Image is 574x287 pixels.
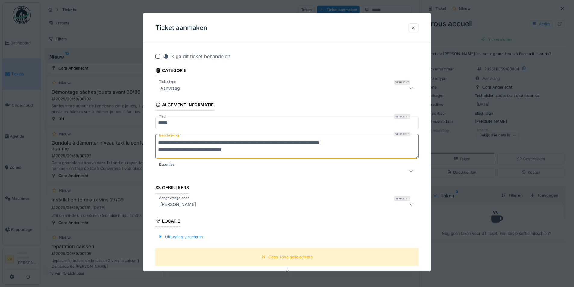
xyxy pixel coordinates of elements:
[155,100,214,111] div: Algemene informatie
[155,66,187,76] div: Categorie
[158,195,190,200] label: Aangevraagd door
[394,196,410,201] div: Verplicht
[163,53,230,60] div: Ik ga dit ticket behandelen
[158,85,182,92] div: Aanvraag
[394,132,410,136] div: Verplicht
[394,80,410,85] div: Verplicht
[268,254,313,260] div: Geen zone geselecteerd
[155,216,180,226] div: Locatie
[158,162,176,167] label: Expertise
[155,24,207,32] h3: Ticket aanmaken
[158,79,177,84] label: Tickettype
[158,201,198,208] div: [PERSON_NAME]
[158,114,168,119] label: Titel
[155,183,189,193] div: Gebruikers
[155,233,205,241] div: Uitrusting selecteren
[394,114,410,119] div: Verplicht
[158,132,180,139] label: Beschrijving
